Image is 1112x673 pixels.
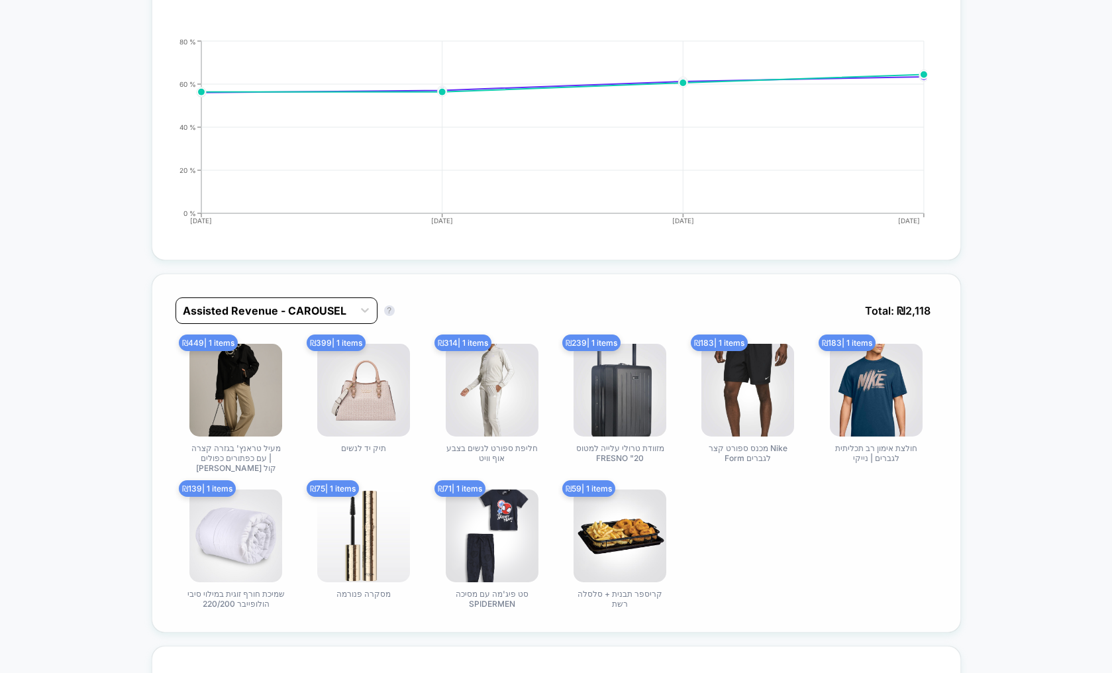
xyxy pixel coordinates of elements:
[189,344,282,437] img: מעיל טראנץ' בגזרה קצרה עם כפתורים כפולים | קנת קול
[179,123,196,130] tspan: 40 %
[317,490,410,582] img: מסקרה פנורמה
[186,589,285,609] span: שמיכת חורף זוגית במילוי סיבי הולופייבר 220/200
[384,305,395,316] button: ?
[431,217,453,225] tspan: [DATE]
[562,335,621,351] span: ₪ 239 | 1 items
[672,217,694,225] tspan: [DATE]
[179,335,238,351] span: ₪ 449 | 1 items
[574,344,666,437] img: מזוודת טרולי עלייה למטוס FRESNO "20
[434,480,485,497] span: ₪ 71 | 1 items
[446,490,538,582] img: סט פיג'מה עם מסיכה SPIDERMEN
[691,335,748,351] span: ₪ 183 | 1 items
[570,443,670,463] span: מזוודת טרולי עלייה למטוס FRESNO "20
[446,344,538,437] img: חליפת ספורט לנשים בצבע אוף וויט
[574,490,666,582] img: קריספר תבנית + סלסלה רשת
[830,344,923,437] img: חולצת אימון רב תכליתית לגברים | נייקי
[819,335,876,351] span: ₪ 183 | 1 items
[442,443,542,463] span: חליפת ספורט לנשים בצבע אוף וויט
[341,443,386,453] span: תיק יד לנשים
[698,443,797,463] span: מכנס ספורט קצר Nike Form לגברים
[179,79,196,87] tspan: 60 %
[317,344,410,437] img: תיק יד לנשים
[442,589,542,609] span: סט פיג'מה עם מסיכה SPIDERMEN
[898,217,920,225] tspan: [DATE]
[858,297,937,324] span: Total: ₪ 2,118
[827,443,926,463] span: חולצת אימון רב תכליתית לגברים | נייקי
[434,335,491,351] span: ₪ 314 | 1 items
[186,443,285,473] span: מעיל טראנץ' בגזרה קצרה עם כפתורים כפולים | [PERSON_NAME] קול
[179,166,196,174] tspan: 20 %
[179,37,196,45] tspan: 80 %
[307,335,366,351] span: ₪ 399 | 1 items
[179,480,236,497] span: ₪ 139 | 1 items
[336,589,391,599] span: מסקרה פנורמה
[189,490,282,582] img: שמיכת חורף זוגית במילוי סיבי הולופייבר 220/200
[307,480,359,497] span: ₪ 75 | 1 items
[183,209,196,217] tspan: 0 %
[701,344,794,437] img: מכנס ספורט קצר Nike Form לגברים
[562,480,615,497] span: ₪ 59 | 1 items
[570,589,670,609] span: קריספר תבנית + סלסלה רשת
[191,217,213,225] tspan: [DATE]
[162,38,924,236] div: PRODUCT_DETAILS_VIEWS_RATE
